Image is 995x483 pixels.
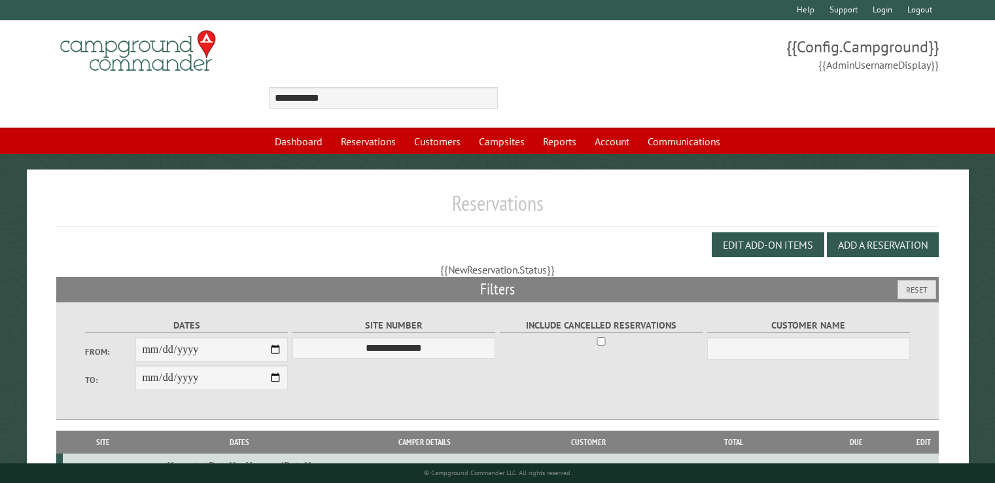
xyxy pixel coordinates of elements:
[500,318,703,333] label: Include Cancelled Reservations
[63,431,143,454] th: Site
[143,431,336,454] th: Dates
[587,129,637,154] a: Account
[498,36,939,73] span: {{Config.Campground}} {{AdminUsernameDisplay}}
[56,26,220,77] img: Campground Commander
[898,280,936,299] button: Reset
[56,262,939,277] div: {{NewReservation.Status}}
[336,431,514,454] th: Camper Details
[56,190,939,226] h1: Reservations
[471,129,532,154] a: Campsites
[827,232,939,257] button: Add a Reservation
[535,129,584,154] a: Reports
[514,431,664,454] th: Customer
[424,469,572,477] small: © Campground Commander LLC. All rights reserved.
[85,374,136,386] label: To:
[640,129,728,154] a: Communications
[406,129,468,154] a: Customers
[664,431,804,454] th: Total
[292,318,496,333] label: Site Number
[85,318,288,333] label: Dates
[145,459,334,472] div: {{res.startDate}} - {{res.endDate}}
[804,431,908,454] th: Due
[712,232,824,257] button: Edit Add-on Items
[333,129,404,154] a: Reservations
[707,318,911,333] label: Customer Name
[267,129,330,154] a: Dashboard
[908,431,938,454] th: Edit
[85,346,136,358] label: From:
[56,277,939,302] h2: Filters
